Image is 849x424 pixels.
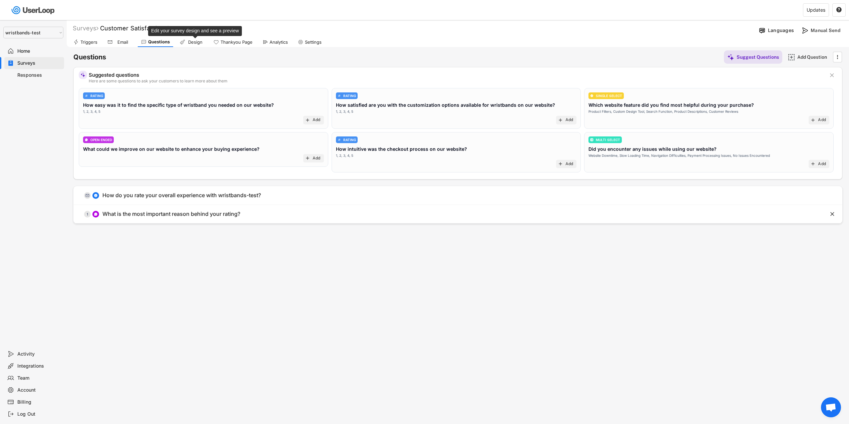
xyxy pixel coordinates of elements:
[338,138,341,141] img: AdjustIcon.svg
[343,94,356,97] div: RATING
[17,351,61,357] div: Activity
[821,397,841,417] a: Open chat
[596,94,622,97] div: SINGLE SELECT
[759,27,766,34] img: Language%20Icon.svg
[94,193,98,197] img: smiley-fill.svg
[102,192,261,199] div: How do you rate your overall experience with wristbands-test?
[85,138,88,141] img: ConversationMinor.svg
[17,48,61,54] div: Home
[17,375,61,381] div: Team
[818,117,826,123] div: Add
[305,117,310,123] button: add
[834,52,841,62] button: 
[837,53,838,60] text: 
[305,155,310,161] button: add
[17,72,61,78] div: Responses
[558,161,563,166] button: add
[811,27,844,33] div: Manual Send
[221,39,253,45] div: Thankyou Page
[829,211,836,218] button: 
[588,145,717,152] div: Did you encounter any issues while using our website?
[590,138,593,141] img: ListMajor.svg
[336,101,555,108] div: How satisfied are you with the customization options available for wristbands on our website?
[102,210,240,218] div: What is the most important reason behind your rating?
[84,213,91,216] div: 1
[338,94,341,97] img: AdjustIcon.svg
[788,54,795,61] img: AddMajor.svg
[80,39,97,45] div: Triggers
[836,7,842,13] button: 
[829,72,835,79] button: 
[797,54,831,60] div: Add Question
[83,109,100,114] div: 1, 2, 3, 4, 5
[313,117,321,123] div: Add
[148,39,170,45] div: Questions
[590,94,593,97] img: CircleTickMinorWhite.svg
[94,212,98,216] img: ConversationMinor.svg
[85,94,88,97] img: AdjustIcon.svg
[336,109,353,114] div: 1, 2, 3, 4, 5
[89,72,824,77] div: Suggested questions
[114,39,131,45] div: Email
[73,24,98,32] div: Surveys
[596,138,620,141] div: MULTI SELECT
[588,153,770,158] div: Website Downtime, Slow Loading Time, Navigation Difficulties, Payment Processing Issues, No Issue...
[737,54,779,60] div: Suggest Questions
[10,3,57,17] img: userloop-logo-01.svg
[17,363,61,369] div: Integrations
[89,79,824,83] div: Here are some questions to ask your customers to learn more about them
[83,101,274,108] div: How easy was it to find the specific type of wristband you needed on our website?
[73,53,106,62] h6: Questions
[305,39,322,45] div: Settings
[83,145,260,152] div: What could we improve on our website to enhance your buying experience?
[336,153,353,158] div: 1, 2, 3, 4, 5
[313,156,321,161] div: Add
[17,399,61,405] div: Billing
[336,145,467,152] div: How intuitive was the checkout process on our website?
[588,101,754,108] div: Which website feature did you find most helpful during your purchase?
[588,109,738,114] div: Product Filters, Custom Design Tool, Search Function, Product Descriptions, Customer Reviews
[270,39,288,45] div: Analytics
[810,161,816,166] button: add
[80,72,85,77] img: MagicMajor%20%28Purple%29.svg
[17,60,61,66] div: Surveys
[17,387,61,393] div: Account
[727,54,734,61] img: MagicMajor%20%28Purple%29.svg
[90,94,103,97] div: RATING
[807,8,825,12] div: Updates
[818,161,826,167] div: Add
[343,138,356,141] div: RATING
[90,138,112,141] div: OPEN ENDED
[17,411,61,417] div: Log Out
[100,25,186,32] font: Customer Satisfaction Survey
[810,117,816,123] button: add
[565,161,573,167] div: Add
[558,117,563,123] button: add
[768,27,794,33] div: Languages
[830,72,834,79] text: 
[565,117,573,123] div: Add
[187,39,203,45] div: Design
[830,210,834,218] text: 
